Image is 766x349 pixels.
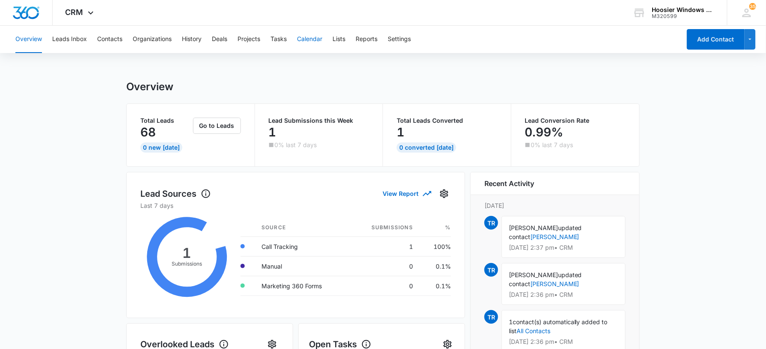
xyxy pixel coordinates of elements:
span: TR [484,310,498,324]
span: 1 [509,318,513,325]
button: Projects [238,26,260,53]
button: Tasks [270,26,287,53]
th: % [420,219,451,237]
button: Deals [212,26,227,53]
p: 1 [269,125,276,139]
div: notifications count [749,3,756,10]
p: Total Leads Converted [397,118,497,124]
button: Calendar [297,26,322,53]
button: Organizations [133,26,172,53]
th: Submissions [349,219,420,237]
a: [PERSON_NAME] [530,280,579,287]
td: 1 [349,237,420,256]
button: Overview [15,26,42,53]
td: 0.1% [420,256,451,276]
td: 100% [420,237,451,256]
button: Reports [356,26,377,53]
p: Lead Conversion Rate [525,118,626,124]
a: Go to Leads [193,122,241,129]
p: Last 7 days [140,201,451,210]
td: Manual [255,256,349,276]
td: Call Tracking [255,237,349,256]
p: [DATE] 2:37 pm • CRM [509,245,618,251]
p: Lead Submissions this Week [269,118,369,124]
td: 0.1% [420,276,451,296]
div: account name [652,6,715,13]
button: Lists [333,26,345,53]
button: History [182,26,202,53]
p: 68 [140,125,156,139]
p: 0.99% [525,125,564,139]
td: Marketing 360 Forms [255,276,349,296]
button: View Report [383,186,431,201]
span: [PERSON_NAME] [509,271,558,278]
p: [DATE] 2:36 pm • CRM [509,339,618,345]
p: 1 [397,125,404,139]
button: Add Contact [687,29,745,50]
button: Contacts [97,26,122,53]
button: Settings [437,187,451,201]
h1: Lead Sources [140,187,211,200]
p: [DATE] 2:36 pm • CRM [509,292,618,298]
td: 0 [349,276,420,296]
p: 0% last 7 days [531,142,573,148]
button: Go to Leads [193,118,241,134]
td: 0 [349,256,420,276]
button: Settings [388,26,411,53]
p: 0% last 7 days [275,142,317,148]
h1: Overview [126,80,173,93]
div: 0 Converted [DATE] [397,142,456,153]
h6: Recent Activity [484,178,534,189]
span: CRM [65,8,83,17]
th: Source [255,219,349,237]
div: 0 New [DATE] [140,142,182,153]
p: [DATE] [484,201,626,210]
a: All Contacts [517,327,550,334]
p: Total Leads [140,118,191,124]
div: account id [652,13,715,19]
button: Leads Inbox [52,26,87,53]
span: contact(s) automatically added to list [509,318,608,334]
span: 35 [749,3,756,10]
span: TR [484,216,498,230]
a: [PERSON_NAME] [530,233,579,240]
span: [PERSON_NAME] [509,224,558,231]
span: TR [484,263,498,277]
